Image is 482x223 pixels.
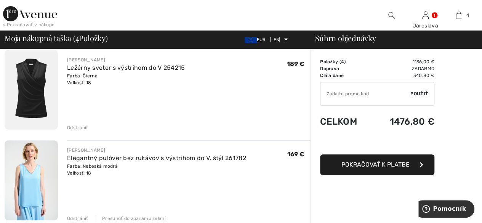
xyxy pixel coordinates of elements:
font: Farba: Nebeská modrá [67,164,118,169]
img: Prvá trieda [3,6,57,21]
img: Moje informácie [422,11,429,20]
a: Prihlásiť sa [422,11,429,19]
font: Jaroslava [412,22,438,29]
img: Elegantný pulóver bez rukávov s výstrihom do V, štýl 261782 [5,140,58,220]
img: vyhľadať na webovej stránke [388,11,395,20]
font: EUR [257,37,266,42]
font: EN [274,37,280,42]
font: Použiť [410,91,428,96]
img: Euro [245,37,257,43]
font: < Pokračovať v nákupe [3,22,54,27]
font: Clá a dane [320,73,344,78]
img: Ležérny sveter s výstrihom do V 254215 [5,50,58,130]
font: 1476,80 € [389,116,434,127]
a: Ležérny sveter s výstrihom do V 254215 [67,64,185,71]
font: Zadarmo [412,66,434,71]
font: Doprava [320,66,339,71]
font: [PERSON_NAME] [67,57,105,63]
font: 340,80 € [413,73,434,78]
iframe: Otvorí sa widget, kde nájdete viac informácií [418,200,474,219]
a: 4 [442,11,476,20]
font: Odstrániť [67,216,88,221]
font: 4 [466,13,469,18]
font: Presunúť do zoznamu želaní [102,216,166,221]
font: 189 € [287,60,305,67]
font: Položky) [79,33,107,43]
font: Moja nákupná taška ( [5,33,75,43]
a: Elegantný pulóver bez rukávov s výstrihom do V, štýl 261782 [67,154,246,162]
font: 4 [341,59,344,64]
input: Promo kód [320,82,410,105]
font: Veľkosť: 18 [67,80,91,85]
button: Pokračovať k platbe [320,154,434,175]
font: 4 [75,30,79,44]
font: 1136,00 € [412,59,434,64]
font: Celkom [320,116,357,127]
font: [PERSON_NAME] [67,148,105,153]
font: Súhrn objednávky [315,33,376,43]
font: Veľkosť: 18 [67,170,91,176]
font: Odstrániť [67,125,88,130]
iframe: PayPal [320,135,434,152]
font: Pokračovať k platbe [341,161,410,168]
font: ) [344,59,346,64]
font: 169 € [287,151,305,158]
font: Farba: Čierna [67,73,98,79]
img: Moja taška [456,11,462,20]
font: Položky ( [320,59,341,64]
